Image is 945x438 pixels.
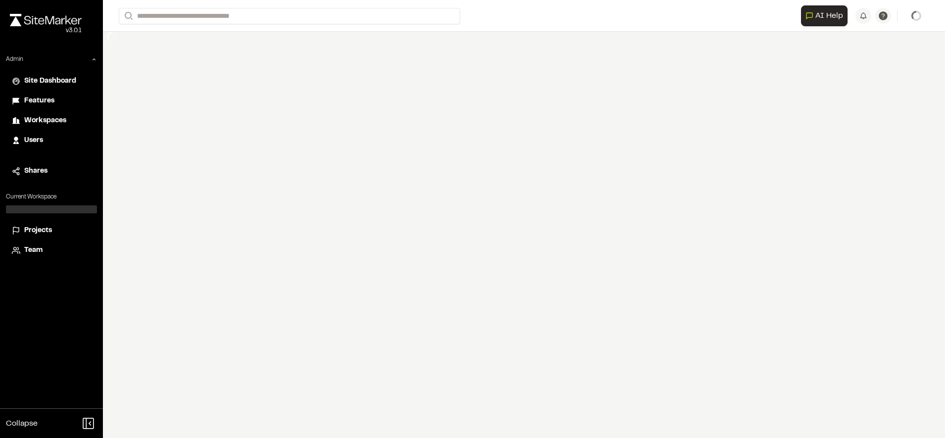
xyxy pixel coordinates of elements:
span: AI Help [815,10,843,22]
span: Projects [24,225,52,236]
a: Projects [12,225,91,236]
button: Open AI Assistant [801,5,848,26]
span: Users [24,135,43,146]
button: Search [119,8,137,24]
a: Team [12,245,91,256]
span: Features [24,96,54,106]
span: Team [24,245,43,256]
span: Site Dashboard [24,76,76,87]
a: Users [12,135,91,146]
span: Workspaces [24,115,66,126]
div: Oh geez...please don't... [10,26,82,35]
span: Shares [24,166,47,177]
a: Site Dashboard [12,76,91,87]
a: Workspaces [12,115,91,126]
a: Features [12,96,91,106]
span: Collapse [6,418,38,430]
p: Current Workspace [6,193,97,201]
a: Shares [12,166,91,177]
img: rebrand.png [10,14,82,26]
div: Open AI Assistant [801,5,851,26]
p: Admin [6,55,23,64]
